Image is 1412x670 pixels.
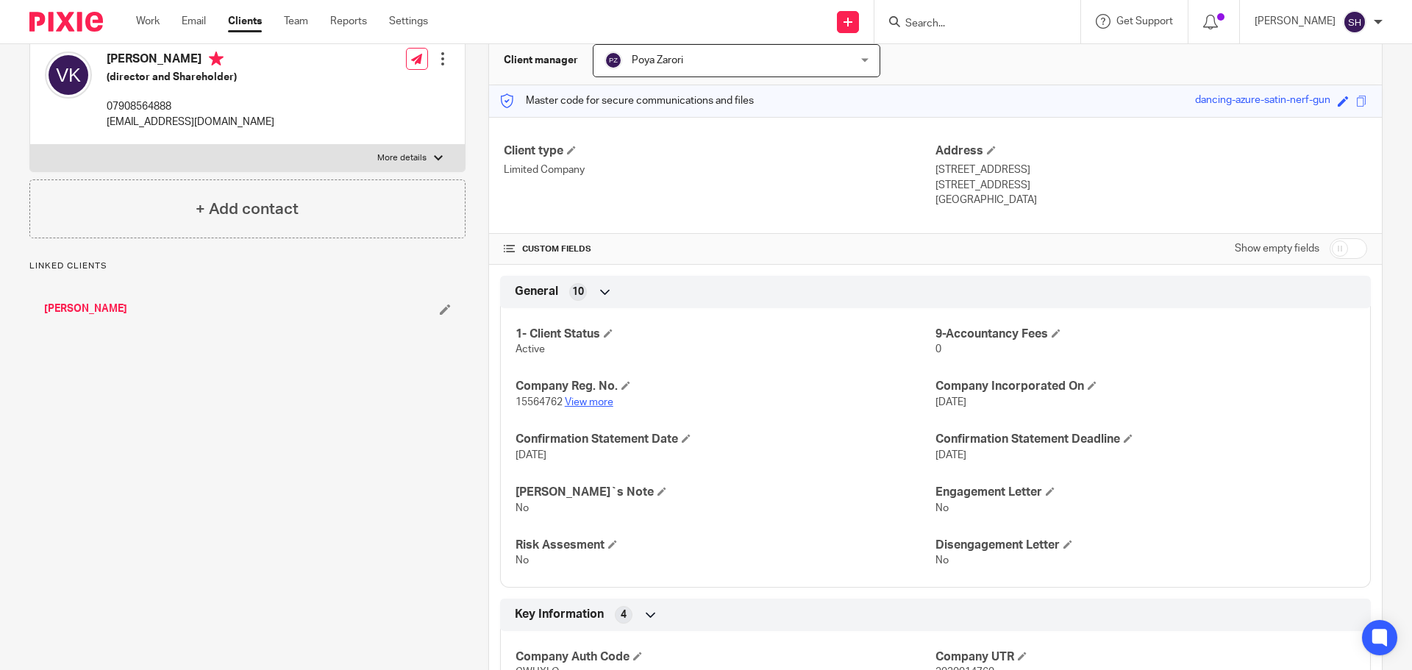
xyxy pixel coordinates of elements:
span: [DATE] [935,397,966,407]
h4: Confirmation Statement Deadline [935,432,1355,447]
p: [EMAIL_ADDRESS][DOMAIN_NAME] [107,115,274,129]
input: Search [904,18,1036,31]
p: Limited Company [504,163,935,177]
span: 10 [572,285,584,299]
img: svg%3E [1343,10,1366,34]
a: [PERSON_NAME] [44,302,127,316]
h4: [PERSON_NAME]`s Note [516,485,935,500]
p: [GEOGRAPHIC_DATA] [935,193,1367,207]
a: Email [182,14,206,29]
label: Show empty fields [1235,241,1319,256]
span: 0 [935,344,941,354]
p: More details [377,152,427,164]
a: Clients [228,14,262,29]
h4: 1- Client Status [516,327,935,342]
h4: Confirmation Statement Date [516,432,935,447]
h5: (director and Shareholder) [107,70,274,85]
span: 4 [621,607,627,622]
h4: Client type [504,143,935,159]
span: 15564762 [516,397,563,407]
span: Get Support [1116,16,1173,26]
span: No [935,555,949,566]
p: Linked clients [29,260,466,272]
h4: Engagement Letter [935,485,1355,500]
span: [DATE] [516,450,546,460]
i: Primary [209,51,224,66]
p: 07908564888 [107,99,274,114]
span: Poya Zarori [632,55,683,65]
h4: CUSTOM FIELDS [504,243,935,255]
a: Team [284,14,308,29]
span: [DATE] [935,450,966,460]
a: View more [565,397,613,407]
h4: 9-Accountancy Fees [935,327,1355,342]
h4: Address [935,143,1367,159]
img: svg%3E [45,51,92,99]
span: General [515,284,558,299]
p: [PERSON_NAME] [1255,14,1336,29]
img: svg%3E [605,51,622,69]
a: Work [136,14,160,29]
h4: + Add contact [196,198,299,221]
p: [STREET_ADDRESS] [935,178,1367,193]
h4: Disengagement Letter [935,538,1355,553]
p: Master code for secure communications and files [500,93,754,108]
p: [STREET_ADDRESS] [935,163,1367,177]
h4: Company Auth Code [516,649,935,665]
h4: Risk Assesment [516,538,935,553]
img: Pixie [29,12,103,32]
span: No [935,503,949,513]
span: Key Information [515,607,604,622]
h4: Company UTR [935,649,1355,665]
span: Active [516,344,545,354]
h3: Client manager [504,53,578,68]
a: Settings [389,14,428,29]
a: Reports [330,14,367,29]
span: No [516,555,529,566]
h4: Company Incorporated On [935,379,1355,394]
div: dancing-azure-satin-nerf-gun [1195,93,1330,110]
h4: Company Reg. No. [516,379,935,394]
span: No [516,503,529,513]
h4: [PERSON_NAME] [107,51,274,70]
